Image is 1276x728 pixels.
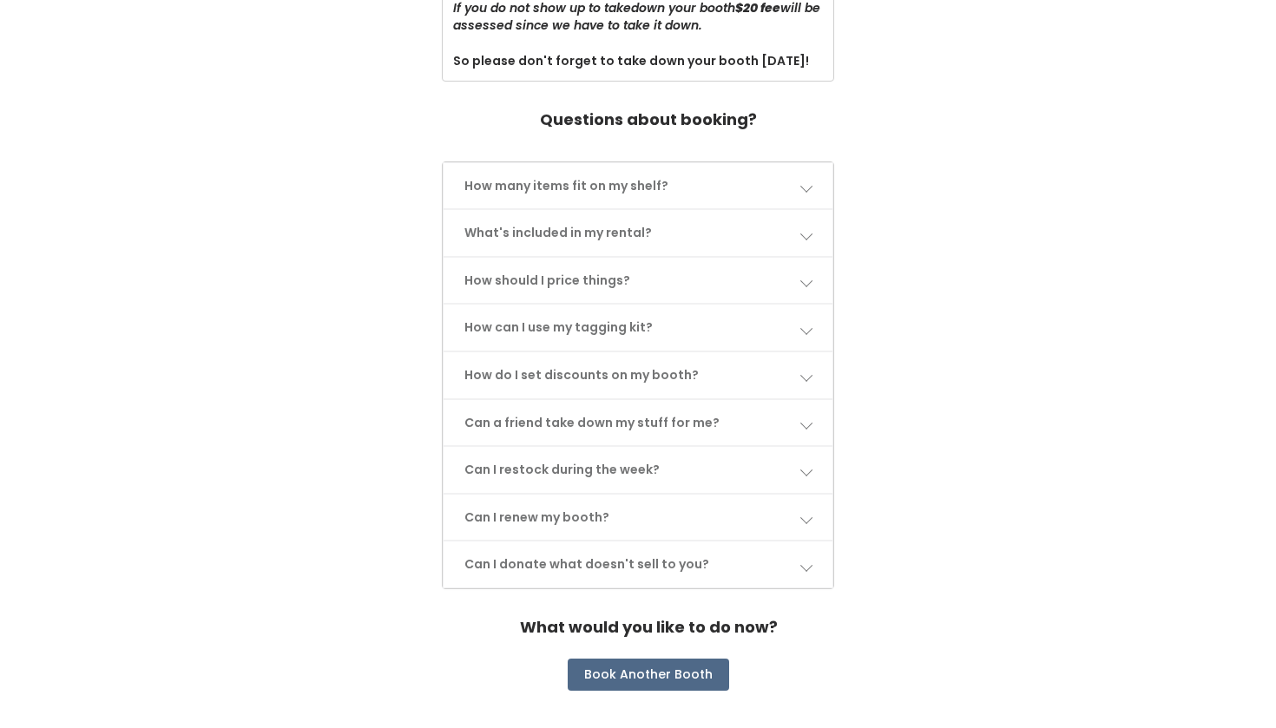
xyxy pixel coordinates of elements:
a: Can I donate what doesn't sell to you? [444,541,833,587]
a: How many items fit on my shelf? [444,163,833,209]
h4: What would you like to do now? [520,610,778,645]
a: How can I use my tagging kit? [444,305,833,351]
a: How should I price things? [444,258,833,304]
a: Can a friend take down my stuff for me? [444,400,833,446]
a: How do I set discounts on my booth? [444,352,833,398]
a: Can I restock during the week? [444,447,833,493]
a: What's included in my rental? [444,210,833,256]
button: Book Another Booth [568,659,729,692]
h4: Questions about booking? [540,102,757,137]
a: Can I renew my booth? [444,495,833,541]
